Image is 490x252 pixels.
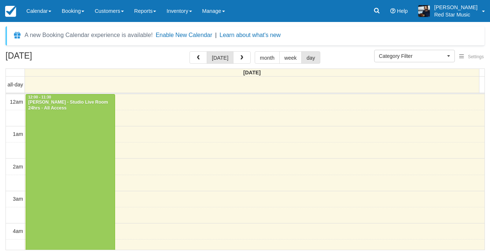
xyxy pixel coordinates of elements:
span: Settings [468,54,484,59]
a: Learn about what's new [220,32,281,38]
h2: [DATE] [5,51,98,65]
button: Settings [455,52,488,62]
span: Category Filter [379,52,445,60]
i: Help [390,8,395,14]
span: 3am [13,196,23,202]
span: 4am [13,228,23,234]
button: month [255,51,280,64]
div: [PERSON_NAME] - Studio Live Room 24hrs - All Access [28,100,113,111]
button: Enable New Calendar [156,31,212,39]
span: Help [397,8,408,14]
img: checkfront-main-nav-mini-logo.png [5,6,16,17]
p: Red Star Music [434,11,478,18]
span: 1am [13,131,23,137]
p: [PERSON_NAME] [434,4,478,11]
div: A new Booking Calendar experience is available! [25,31,153,40]
span: all-day [8,82,23,88]
button: day [301,51,320,64]
span: [DATE] [243,70,261,75]
button: Category Filter [374,50,455,62]
span: 12:00 - 11:30 [28,95,51,99]
span: | [215,32,217,38]
img: A1 [418,5,430,17]
button: week [279,51,302,64]
span: 2am [13,164,23,170]
span: 12am [10,99,23,105]
button: [DATE] [207,51,233,64]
